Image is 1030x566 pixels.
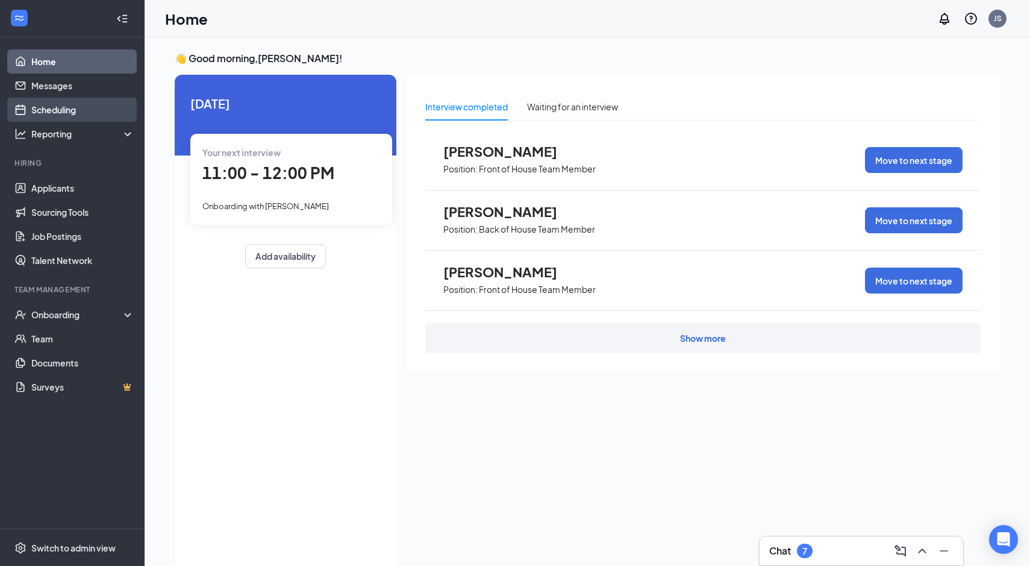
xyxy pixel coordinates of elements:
[14,158,132,168] div: Hiring
[14,128,27,140] svg: Analysis
[31,327,134,351] a: Team
[934,541,954,561] button: Minimize
[31,98,134,122] a: Scheduling
[425,100,508,113] div: Interview completed
[865,147,963,173] button: Move to next stage
[989,525,1018,554] div: Open Intercom Messenger
[802,546,807,556] div: 7
[891,541,910,561] button: ComposeMessage
[31,351,134,375] a: Documents
[680,332,726,344] div: Show more
[937,11,952,26] svg: Notifications
[443,264,576,280] span: [PERSON_NAME]
[31,248,134,272] a: Talent Network
[31,128,135,140] div: Reporting
[245,244,326,268] button: Add availability
[31,176,134,200] a: Applicants
[769,544,791,558] h3: Chat
[31,200,134,224] a: Sourcing Tools
[913,541,932,561] button: ChevronUp
[202,201,329,211] span: Onboarding with [PERSON_NAME]
[31,375,134,399] a: SurveysCrown
[165,8,208,29] h1: Home
[964,11,978,26] svg: QuestionInfo
[893,544,908,558] svg: ComposeMessage
[31,224,134,248] a: Job Postings
[937,544,951,558] svg: Minimize
[443,224,478,235] p: Position:
[116,13,128,25] svg: Collapse
[31,74,134,98] a: Messages
[527,100,618,113] div: Waiting for an interview
[479,284,596,295] p: Front of House Team Member
[994,13,1002,24] div: JS
[915,544,929,558] svg: ChevronUp
[443,163,478,175] p: Position:
[175,52,1000,65] h3: 👋 Good morning, [PERSON_NAME] !
[31,542,116,554] div: Switch to admin view
[202,163,334,183] span: 11:00 - 12:00 PM
[479,224,595,235] p: Back of House Team Member
[14,309,27,321] svg: UserCheck
[31,49,134,74] a: Home
[865,268,963,294] button: Move to next stage
[479,163,596,175] p: Front of House Team Member
[14,285,132,295] div: Team Management
[14,542,27,554] svg: Settings
[443,204,576,219] span: [PERSON_NAME]
[865,207,963,233] button: Move to next stage
[202,147,281,158] span: Your next interview
[443,143,576,159] span: [PERSON_NAME]
[190,94,381,113] span: [DATE]
[443,284,478,295] p: Position:
[13,12,25,24] svg: WorkstreamLogo
[31,309,124,321] div: Onboarding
